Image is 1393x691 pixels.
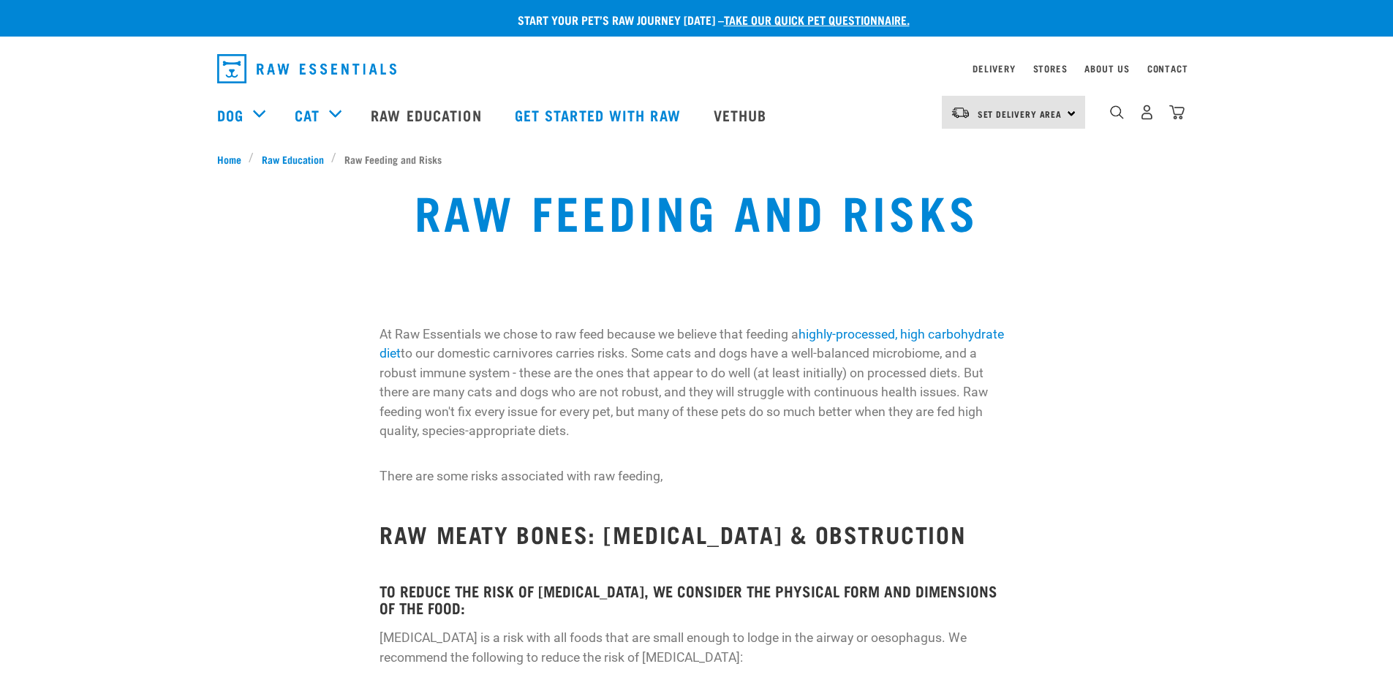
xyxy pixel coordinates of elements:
a: Contact [1147,66,1188,71]
a: Stores [1033,66,1068,71]
h1: Raw Feeding and Risks [415,184,979,237]
img: van-moving.png [951,106,970,119]
a: Raw Education [254,151,331,167]
img: user.png [1139,105,1155,120]
a: Cat [295,104,320,126]
span: Set Delivery Area [978,111,1062,116]
a: Get started with Raw [500,86,699,144]
span: Raw Education [262,151,324,167]
strong: RAW MEATY BONES: [MEDICAL_DATA] & OBSTRUCTION [380,527,966,540]
a: Delivery [973,66,1015,71]
img: home-icon-1@2x.png [1110,105,1124,119]
span: Home [217,151,241,167]
p: [MEDICAL_DATA] is a risk with all foods that are small enough to lodge in the airway or oesophagu... [380,628,1013,667]
p: There are some risks associated with raw feeding, [380,467,1013,486]
img: home-icon@2x.png [1169,105,1185,120]
nav: dropdown navigation [205,48,1188,89]
img: Raw Essentials Logo [217,54,396,83]
a: About Us [1084,66,1129,71]
nav: breadcrumbs [217,151,1177,167]
a: Dog [217,104,244,126]
p: At Raw Essentials we chose to raw feed because we believe that feeding a to our domestic carnivor... [380,325,1013,440]
h4: TO REDUCE THE RISK OF [MEDICAL_DATA], WE CONSIDER THE PHYSICAL FORM AND DIMENSIONS OF THE FOOD: [380,582,1013,616]
a: Home [217,151,249,167]
a: Vethub [699,86,785,144]
a: take our quick pet questionnaire. [724,16,910,23]
a: Raw Education [356,86,499,144]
